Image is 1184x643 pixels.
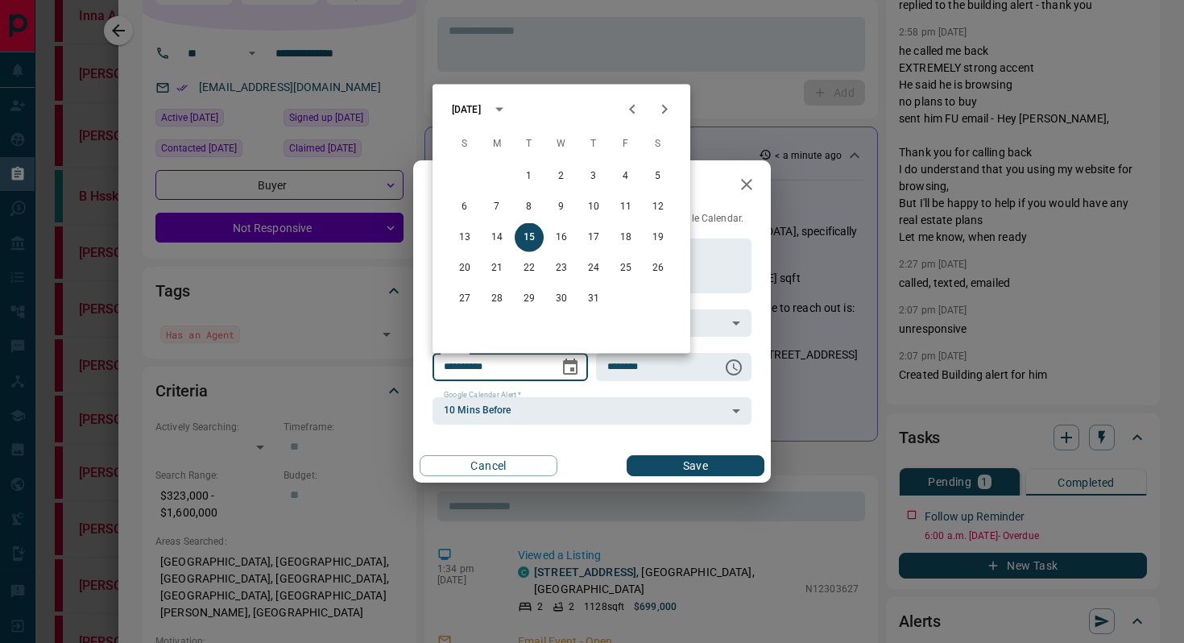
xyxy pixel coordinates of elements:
button: 29 [515,284,544,313]
button: 23 [547,254,576,283]
button: 11 [611,193,640,222]
span: Tuesday [515,128,544,160]
button: 2 [547,162,576,191]
button: Cancel [420,455,557,476]
button: 19 [644,223,673,252]
span: Friday [611,128,640,160]
button: Next month [648,93,681,126]
button: 12 [644,193,673,222]
span: Sunday [450,128,479,160]
button: 25 [611,254,640,283]
button: 30 [547,284,576,313]
button: 22 [515,254,544,283]
button: 21 [482,254,511,283]
button: 17 [579,223,608,252]
button: Previous month [616,93,648,126]
button: 27 [450,284,479,313]
button: 14 [482,223,511,252]
button: 3 [579,162,608,191]
button: Choose time, selected time is 6:00 AM [718,351,750,384]
span: Monday [482,128,511,160]
button: 8 [515,193,544,222]
button: calendar view is open, switch to year view [486,96,513,123]
button: 20 [450,254,479,283]
button: 10 [579,193,608,222]
button: 6 [450,193,479,222]
button: 1 [515,162,544,191]
button: 26 [644,254,673,283]
button: 7 [482,193,511,222]
button: 28 [482,284,511,313]
span: Thursday [579,128,608,160]
button: Choose date, selected date is Jul 15, 2025 [554,351,586,384]
span: Wednesday [547,128,576,160]
button: 31 [579,284,608,313]
span: Saturday [644,128,673,160]
div: [DATE] [452,102,481,117]
button: Save [627,455,764,476]
button: 4 [611,162,640,191]
button: 9 [547,193,576,222]
button: 18 [611,223,640,252]
button: 24 [579,254,608,283]
label: Google Calendar Alert [444,390,521,400]
h2: Edit Task [413,160,518,212]
button: 13 [450,223,479,252]
button: 15 [515,223,544,252]
button: 5 [644,162,673,191]
button: 16 [547,223,576,252]
div: 10 Mins Before [433,397,751,425]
